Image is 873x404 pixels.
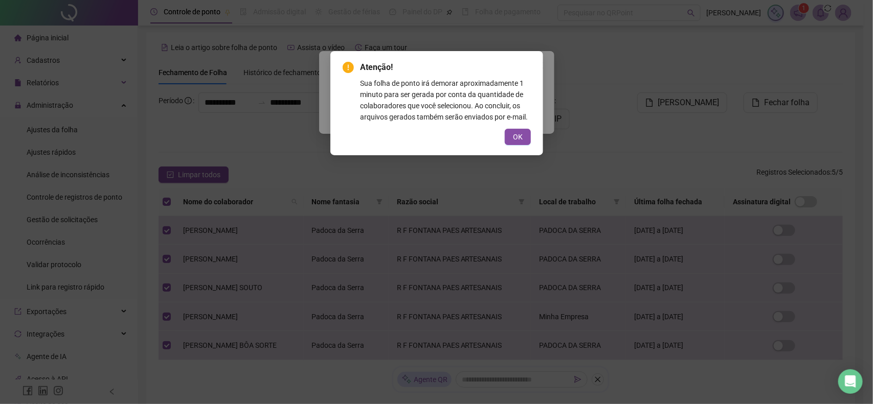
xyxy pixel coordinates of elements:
[360,61,531,74] span: Atenção!
[343,62,354,73] span: exclamation-circle
[360,78,531,123] div: Sua folha de ponto irá demorar aproximadamente 1 minuto para ser gerada por conta da quantidade d...
[838,369,863,394] div: Open Intercom Messenger
[513,131,523,142] span: OK
[505,129,531,145] button: OK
